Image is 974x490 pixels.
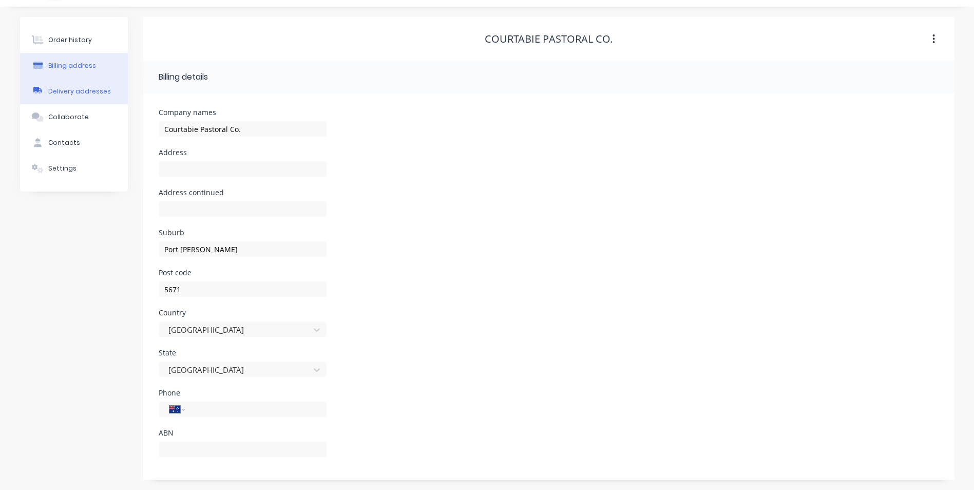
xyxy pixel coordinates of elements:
[48,87,111,96] div: Delivery addresses
[20,53,128,79] button: Billing address
[48,61,96,70] div: Billing address
[159,229,327,236] div: Suburb
[159,429,327,437] div: ABN
[48,138,80,147] div: Contacts
[20,104,128,130] button: Collaborate
[20,79,128,104] button: Delivery addresses
[159,269,327,276] div: Post code
[48,35,92,45] div: Order history
[20,130,128,156] button: Contacts
[48,164,77,173] div: Settings
[159,389,327,397] div: Phone
[48,112,89,122] div: Collaborate
[159,149,327,156] div: Address
[159,349,327,356] div: State
[20,156,128,181] button: Settings
[159,189,327,196] div: Address continued
[159,71,208,83] div: Billing details
[20,27,128,53] button: Order history
[485,33,613,45] div: Courtabie Pastoral Co.
[159,109,327,116] div: Company names
[159,309,327,316] div: Country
